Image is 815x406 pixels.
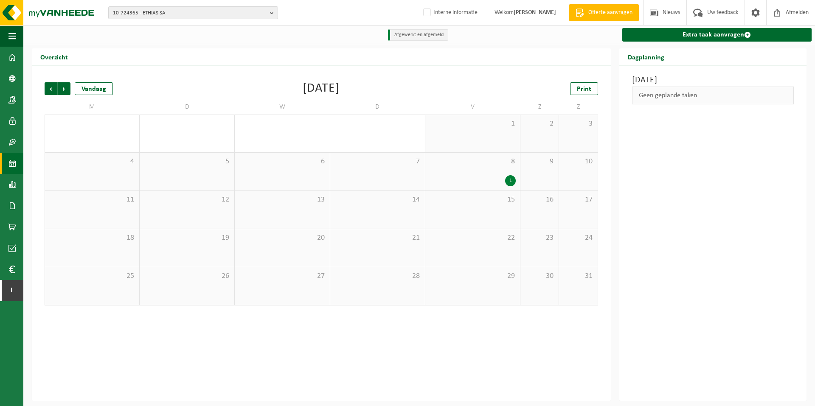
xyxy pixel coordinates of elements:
[239,272,325,281] span: 27
[430,119,516,129] span: 1
[505,175,516,186] div: 1
[49,272,135,281] span: 25
[334,272,421,281] span: 28
[75,82,113,95] div: Vandaag
[8,280,15,301] span: I
[563,157,593,166] span: 10
[430,233,516,243] span: 22
[235,99,330,115] td: W
[525,157,554,166] span: 9
[239,195,325,204] span: 13
[334,233,421,243] span: 21
[525,233,554,243] span: 23
[45,82,57,95] span: Vorige
[388,29,448,41] li: Afgewerkt en afgemeld
[113,7,267,20] span: 10-724365 - ETHIAS SA
[586,8,635,17] span: Offerte aanvragen
[622,28,812,42] a: Extra taak aanvragen
[239,157,325,166] span: 6
[520,99,559,115] td: Z
[632,74,794,87] h3: [DATE]
[45,99,140,115] td: M
[58,82,70,95] span: Volgende
[49,233,135,243] span: 18
[108,6,278,19] button: 10-724365 - ETHIAS SA
[559,99,598,115] td: Z
[569,4,639,21] a: Offerte aanvragen
[32,48,76,65] h2: Overzicht
[425,99,520,115] td: V
[144,195,230,204] span: 12
[422,6,478,19] label: Interne informatie
[563,272,593,281] span: 31
[563,233,593,243] span: 24
[563,119,593,129] span: 3
[330,99,425,115] td: D
[303,82,340,95] div: [DATE]
[144,157,230,166] span: 5
[49,195,135,204] span: 11
[144,272,230,281] span: 26
[514,9,556,16] strong: [PERSON_NAME]
[525,195,554,204] span: 16
[563,195,593,204] span: 17
[49,157,135,166] span: 4
[334,195,421,204] span: 14
[577,86,591,92] span: Print
[619,48,673,65] h2: Dagplanning
[140,99,235,115] td: D
[525,119,554,129] span: 2
[570,82,598,95] a: Print
[430,195,516,204] span: 15
[144,233,230,243] span: 19
[239,233,325,243] span: 20
[430,272,516,281] span: 29
[525,272,554,281] span: 30
[632,87,794,104] div: Geen geplande taken
[430,157,516,166] span: 8
[334,157,421,166] span: 7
